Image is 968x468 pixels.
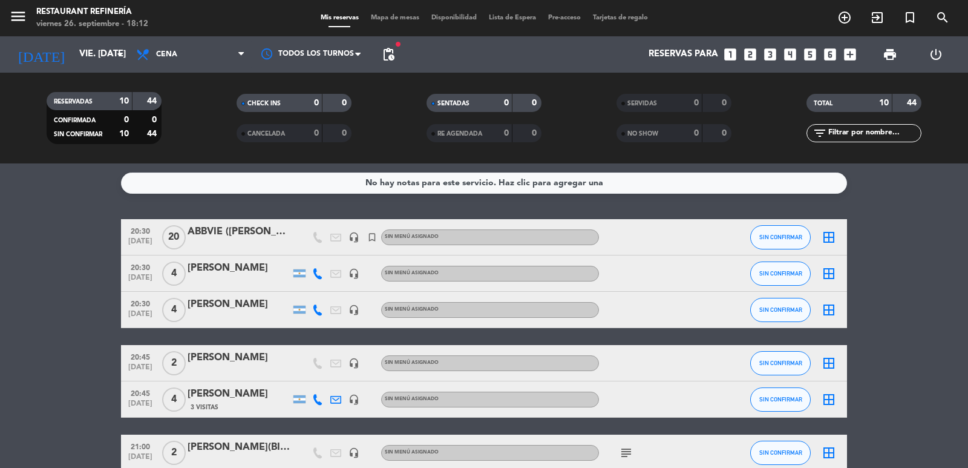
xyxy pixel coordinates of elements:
[759,360,802,366] span: SIN CONFIRMAR
[822,47,838,62] i: looks_6
[385,360,439,365] span: Sin menú asignado
[9,7,27,25] i: menu
[649,49,718,60] span: Reservas para
[247,101,281,107] span: CHECK INS
[119,130,129,138] strong: 10
[742,47,758,62] i: looks_two
[813,126,827,140] i: filter_list
[542,15,587,21] span: Pre-acceso
[694,129,699,137] strong: 0
[348,268,359,279] i: headset_mic
[929,47,943,62] i: power_settings_new
[504,99,509,107] strong: 0
[782,47,798,62] i: looks_4
[822,392,836,407] i: border_all
[125,223,155,237] span: 20:30
[162,387,186,412] span: 4
[483,15,542,21] span: Lista de Espera
[124,116,129,124] strong: 0
[381,47,396,62] span: pending_actions
[125,310,155,324] span: [DATE]
[247,131,285,137] span: CANCELADA
[385,234,439,239] span: Sin menú asignado
[437,101,469,107] span: SENTADAS
[913,36,959,73] div: LOG OUT
[907,99,919,107] strong: 44
[188,224,290,240] div: ABBVIE ([PERSON_NAME])
[722,99,729,107] strong: 0
[504,129,509,137] strong: 0
[802,47,818,62] i: looks_5
[822,230,836,245] i: border_all
[367,232,378,243] i: turned_in_not
[365,15,425,21] span: Mapa de mesas
[762,47,778,62] i: looks_3
[394,41,402,48] span: fiber_manual_record
[759,306,802,313] span: SIN CONFIRMAR
[883,47,897,62] span: print
[532,129,539,137] strong: 0
[822,303,836,317] i: border_all
[36,6,148,18] div: Restaurant Refinería
[162,441,186,465] span: 2
[113,47,127,62] i: arrow_drop_down
[385,307,439,312] span: Sin menú asignado
[9,7,27,30] button: menu
[935,10,950,25] i: search
[162,351,186,375] span: 2
[162,225,186,249] span: 20
[125,386,155,400] span: 20:45
[348,358,359,369] i: headset_mic
[147,97,159,105] strong: 44
[125,274,155,288] span: [DATE]
[188,350,290,366] div: [PERSON_NAME]
[315,15,365,21] span: Mis reservas
[125,363,155,377] span: [DATE]
[36,18,148,30] div: viernes 26. septiembre - 18:12
[759,270,802,277] span: SIN CONFIRMAR
[750,262,811,286] button: SIN CONFIRMAR
[9,41,73,68] i: [DATE]
[188,260,290,276] div: [PERSON_NAME]
[125,400,155,414] span: [DATE]
[188,297,290,312] div: [PERSON_NAME]
[147,130,159,138] strong: 44
[54,99,93,105] span: RESERVADAS
[627,101,657,107] span: SERVIDAS
[532,99,539,107] strong: 0
[750,441,811,465] button: SIN CONFIRMAR
[54,131,102,137] span: SIN CONFIRMAR
[385,450,439,455] span: Sin menú asignado
[125,453,155,467] span: [DATE]
[119,97,129,105] strong: 10
[722,47,738,62] i: looks_one
[125,237,155,251] span: [DATE]
[348,394,359,405] i: headset_mic
[125,439,155,453] span: 21:00
[437,131,482,137] span: RE AGENDADA
[837,10,852,25] i: add_circle_outline
[348,305,359,315] i: headset_mic
[162,298,186,322] span: 4
[759,449,802,456] span: SIN CONFIRMAR
[156,50,177,59] span: Cena
[342,99,349,107] strong: 0
[842,47,858,62] i: add_box
[314,129,319,137] strong: 0
[162,262,186,286] span: 4
[425,15,483,21] span: Disponibilidad
[348,447,359,458] i: headset_mic
[759,234,802,240] span: SIN CONFIRMAR
[750,225,811,249] button: SIN CONFIRMAR
[750,387,811,412] button: SIN CONFIRMAR
[822,356,836,371] i: border_all
[694,99,699,107] strong: 0
[722,129,729,137] strong: 0
[619,446,633,460] i: subject
[750,298,811,322] button: SIN CONFIRMAR
[627,131,658,137] span: NO SHOW
[750,351,811,375] button: SIN CONFIRMAR
[879,99,889,107] strong: 10
[870,10,885,25] i: exit_to_app
[125,260,155,274] span: 20:30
